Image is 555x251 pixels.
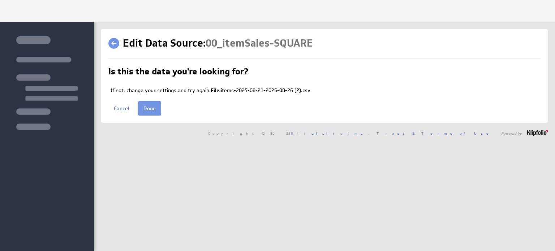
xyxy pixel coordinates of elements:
a: Cancel [108,101,134,116]
a: Klipfolio Inc. [291,131,369,136]
p: If not, change your settings and try again. items-2025-08-21-2025-08-26 (2).csv [111,87,541,94]
span: File: [211,87,221,94]
span: Powered by [501,131,522,135]
a: Trust & Terms of Use [377,131,494,136]
h1: Edit Data Source: [123,36,313,51]
input: Done [138,101,161,116]
img: skeleton-sidenav.svg [16,36,78,130]
span: Copyright © 2025 [208,131,369,135]
span: 00_itemSales-SQUARE [206,36,313,50]
h2: Is this the data you're looking for? [108,67,248,79]
img: logo-footer.png [527,130,548,136]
